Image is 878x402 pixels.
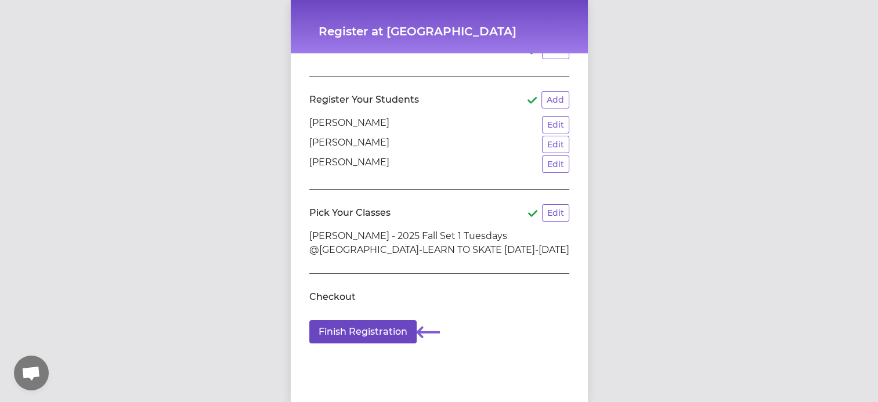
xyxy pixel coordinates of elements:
[309,206,391,220] h2: Pick Your Classes
[541,91,569,108] button: Add
[309,229,569,257] li: [PERSON_NAME] - 2025 Fall Set 1 Tuesdays @[GEOGRAPHIC_DATA]-LEARN TO SKATE [DATE]-[DATE]
[309,136,389,153] p: [PERSON_NAME]
[542,116,569,133] button: Edit
[542,136,569,153] button: Edit
[14,356,49,390] a: Open chat
[309,320,417,343] button: Finish Registration
[319,23,560,39] h1: Register at [GEOGRAPHIC_DATA]
[309,93,419,107] h2: Register Your Students
[542,155,569,173] button: Edit
[309,155,389,173] p: [PERSON_NAME]
[542,204,569,222] button: Edit
[309,290,356,304] h2: Checkout
[309,116,389,133] p: [PERSON_NAME]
